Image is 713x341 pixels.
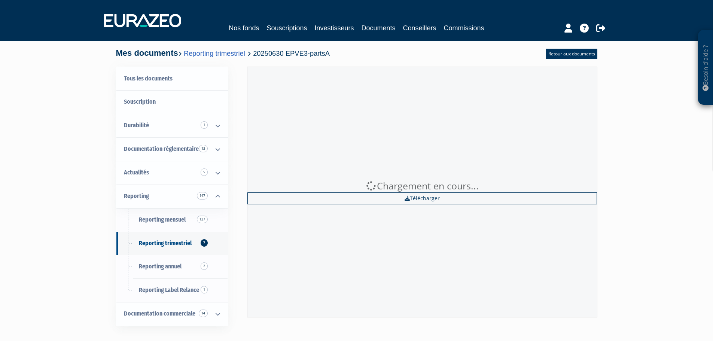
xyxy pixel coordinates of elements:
span: Souscription [124,98,156,105]
span: Durabilité [124,122,149,129]
span: Actualités [124,169,149,176]
a: Tous les documents [116,67,228,91]
span: 1 [201,121,208,129]
a: Reporting 147 [116,185,228,208]
p: Besoin d'aide ? [701,34,710,101]
span: Documentation règlementaire [124,145,199,152]
a: Documentation règlementaire 13 [116,137,228,161]
a: Reporting Label Relance1 [116,278,228,302]
a: Reporting trimestriel7 [116,232,228,255]
a: Durabilité 1 [116,114,228,137]
div: Chargement en cours... [247,179,597,193]
h4: Mes documents [116,49,330,58]
a: Investisseurs [314,23,354,33]
a: Souscription [116,90,228,114]
a: Nos fonds [229,23,259,33]
span: 20250630 EPVE3-partsA [253,49,330,57]
span: 1 [201,286,208,293]
span: Reporting trimestriel [139,240,192,247]
span: 137 [197,216,208,223]
span: Documentation commerciale [124,310,195,317]
span: Reporting annuel [139,263,182,270]
span: Reporting mensuel [139,216,186,223]
a: Conseillers [403,23,436,33]
span: 13 [199,145,208,152]
a: Retour aux documents [546,49,597,59]
span: 14 [199,310,208,317]
a: Documents [362,23,396,33]
a: Souscriptions [266,23,307,33]
a: Reporting mensuel137 [116,208,228,232]
a: Documentation commerciale 14 [116,302,228,326]
a: Commissions [444,23,484,33]
span: 7 [201,239,208,247]
a: Reporting annuel2 [116,255,228,278]
img: 1732889491-logotype_eurazeo_blanc_rvb.png [104,14,181,27]
a: Télécharger [247,192,597,204]
span: 2 [201,262,208,270]
a: Reporting trimestriel [184,49,245,57]
span: Reporting [124,192,149,200]
a: Actualités 5 [116,161,228,185]
span: 5 [201,168,208,176]
span: 147 [197,192,208,200]
span: Reporting Label Relance [139,286,199,293]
